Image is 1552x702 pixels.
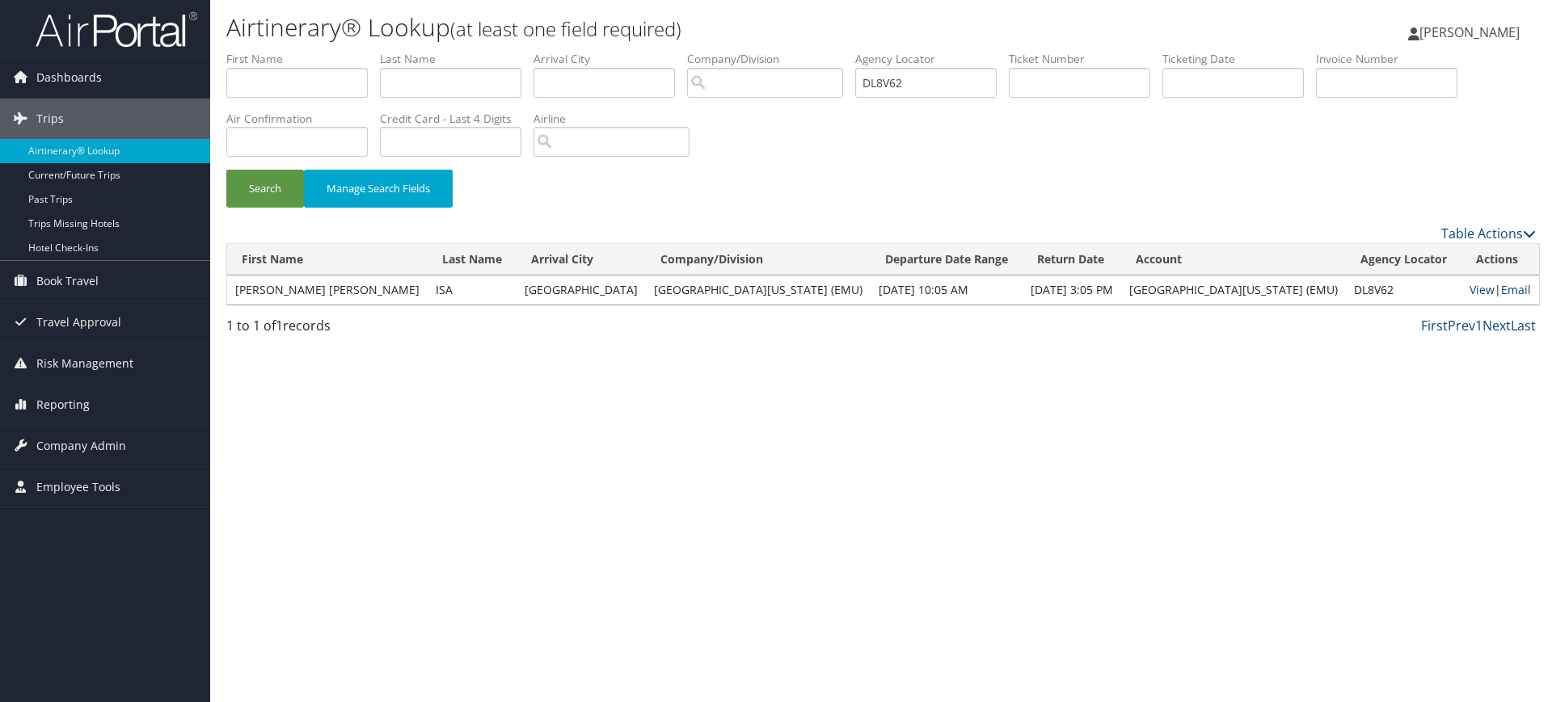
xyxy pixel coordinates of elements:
a: View [1470,282,1495,297]
label: Last Name [380,51,533,67]
a: First [1421,317,1448,334]
a: Last [1511,317,1536,334]
span: Employee Tools [36,467,120,507]
button: Search [226,170,304,208]
h1: Airtinerary® Lookup [226,11,1099,44]
th: Company/Division [646,244,871,275]
label: Credit Card - Last 4 Digits [380,111,533,127]
th: Last Name: activate to sort column ascending [428,244,517,275]
label: Air Confirmation [226,111,380,127]
th: First Name: activate to sort column ascending [227,244,428,275]
a: 1 [1475,317,1482,334]
th: Arrival City: activate to sort column ascending [517,244,646,275]
span: Risk Management [36,343,133,384]
th: Agency Locator: activate to sort column ascending [1346,244,1461,275]
span: Trips [36,99,64,139]
span: Company Admin [36,426,126,466]
label: Ticket Number [1009,51,1162,67]
img: airportal-logo.png [36,11,197,48]
td: [DATE] 3:05 PM [1023,275,1121,305]
td: [GEOGRAPHIC_DATA][US_STATE] (EMU) [646,275,871,305]
a: Email [1501,282,1531,297]
th: Departure Date Range: activate to sort column ascending [871,244,1023,275]
a: [PERSON_NAME] [1408,8,1536,57]
span: Book Travel [36,261,99,301]
span: Reporting [36,385,90,425]
th: Actions [1461,244,1539,275]
label: Agency Locator [855,51,1009,67]
label: Airline [533,111,702,127]
small: (at least one field required) [450,15,681,42]
a: Table Actions [1441,225,1536,242]
div: 1 to 1 of records [226,316,536,343]
a: Prev [1448,317,1475,334]
span: [PERSON_NAME] [1419,23,1520,41]
th: Return Date: activate to sort column ascending [1023,244,1121,275]
td: [GEOGRAPHIC_DATA] [517,275,646,305]
label: Arrival City [533,51,687,67]
td: [DATE] 10:05 AM [871,275,1023,305]
button: Manage Search Fields [304,170,453,208]
span: 1 [276,317,283,334]
span: Dashboards [36,57,102,98]
td: ISA [428,275,517,305]
label: Invoice Number [1316,51,1470,67]
td: | [1461,275,1539,305]
a: Next [1482,317,1511,334]
td: [GEOGRAPHIC_DATA][US_STATE] (EMU) [1121,275,1346,305]
td: DL8V62 [1346,275,1461,305]
label: Company/Division [687,51,855,67]
label: Ticketing Date [1162,51,1316,67]
span: Travel Approval [36,302,121,343]
td: [PERSON_NAME] [PERSON_NAME] [227,275,428,305]
label: First Name [226,51,380,67]
th: Account: activate to sort column ascending [1121,244,1346,275]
